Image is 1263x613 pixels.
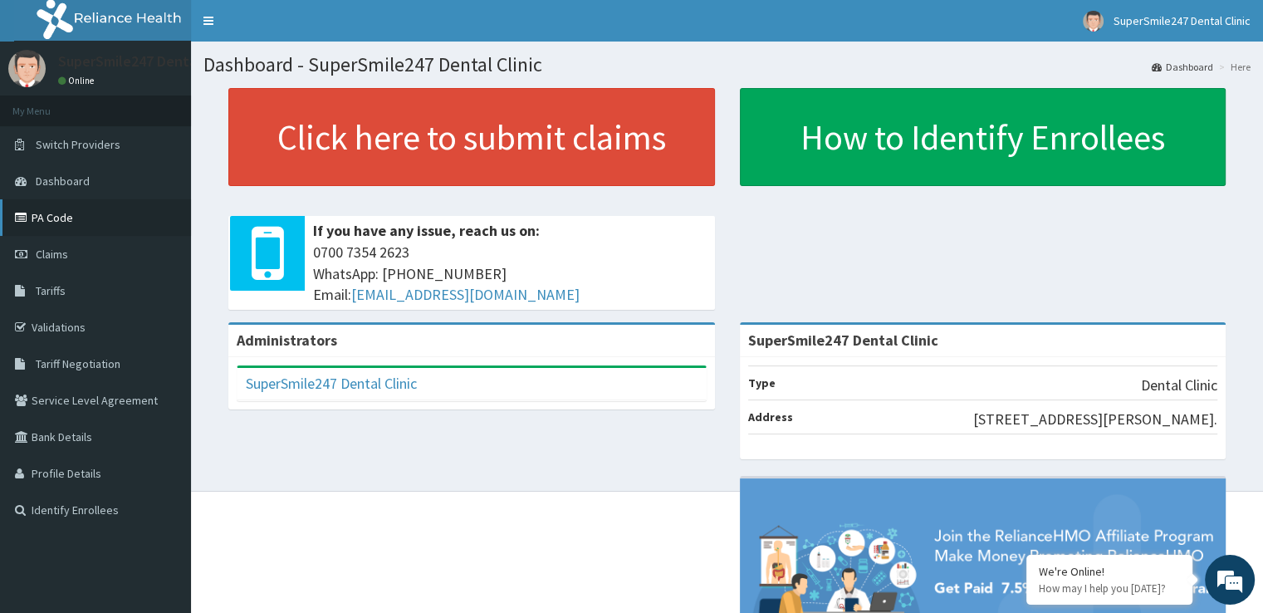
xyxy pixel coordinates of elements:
p: How may I help you today? [1039,581,1180,596]
b: If you have any issue, reach us on: [313,221,540,240]
b: Address [748,409,793,424]
span: SuperSmile247 Dental Clinic [1114,13,1251,28]
a: SuperSmile247 Dental Clinic [246,374,417,393]
p: SuperSmile247 Dental Clinic [58,54,239,69]
div: Minimize live chat window [272,8,312,48]
a: How to Identify Enrollees [740,88,1226,186]
a: Online [58,75,98,86]
span: Switch Providers [36,137,120,152]
div: We're Online! [1039,564,1180,579]
span: We're online! [96,194,229,362]
textarea: Type your message and hit 'Enter' [8,424,316,482]
strong: SuperSmile247 Dental Clinic [748,331,938,350]
span: Dashboard [36,174,90,189]
p: [STREET_ADDRESS][PERSON_NAME]. [973,409,1217,430]
b: Type [748,375,776,390]
li: Here [1215,60,1251,74]
img: d_794563401_company_1708531726252_794563401 [31,83,67,125]
span: Tariff Negotiation [36,356,120,371]
p: Dental Clinic [1141,375,1217,396]
span: Claims [36,247,68,262]
img: User Image [1083,11,1104,32]
a: Dashboard [1152,60,1213,74]
h1: Dashboard - SuperSmile247 Dental Clinic [203,54,1251,76]
b: Administrators [237,331,337,350]
div: Chat with us now [86,93,279,115]
span: Tariffs [36,283,66,298]
a: [EMAIL_ADDRESS][DOMAIN_NAME] [351,285,580,304]
img: User Image [8,50,46,87]
a: Click here to submit claims [228,88,715,186]
span: 0700 7354 2623 WhatsApp: [PHONE_NUMBER] Email: [313,242,707,306]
